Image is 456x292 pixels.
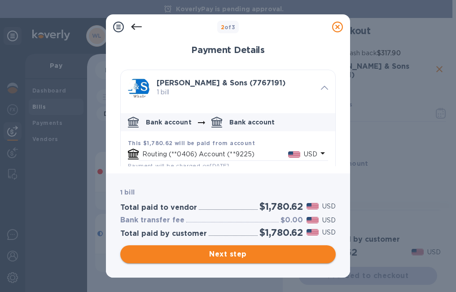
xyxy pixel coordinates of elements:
[307,203,319,209] img: USD
[281,216,303,225] h3: $0.00
[127,249,329,260] span: Next step
[221,24,224,31] span: 2
[322,228,336,237] p: USD
[221,24,236,31] b: of 3
[120,45,336,55] h1: Payment Details
[146,118,192,127] p: Bank account
[322,216,336,225] p: USD
[121,70,335,106] div: [PERSON_NAME] & Sons (7767191)1 bill
[304,150,317,159] p: USD
[229,118,275,127] p: Bank account
[120,204,197,212] h3: Total paid to vendor
[288,151,300,158] img: USD
[157,79,285,87] b: [PERSON_NAME] & Sons (7767191)
[120,245,336,263] button: Next step
[307,229,319,235] img: USD
[128,162,229,169] span: Payment will be charged on [DATE]
[157,88,314,97] p: 1 bill
[128,140,255,146] b: This $1,780.62 will be paid from account
[120,189,135,196] b: 1 bill
[307,217,319,223] img: USD
[120,230,207,238] h3: Total paid by customer
[120,216,184,225] h3: Bank transfer fee
[121,110,335,213] div: default-method
[142,150,288,159] p: Routing (**0406) Account (**9225)
[322,202,336,211] p: USD
[259,227,303,238] h2: $1,780.62
[259,201,303,212] h2: $1,780.62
